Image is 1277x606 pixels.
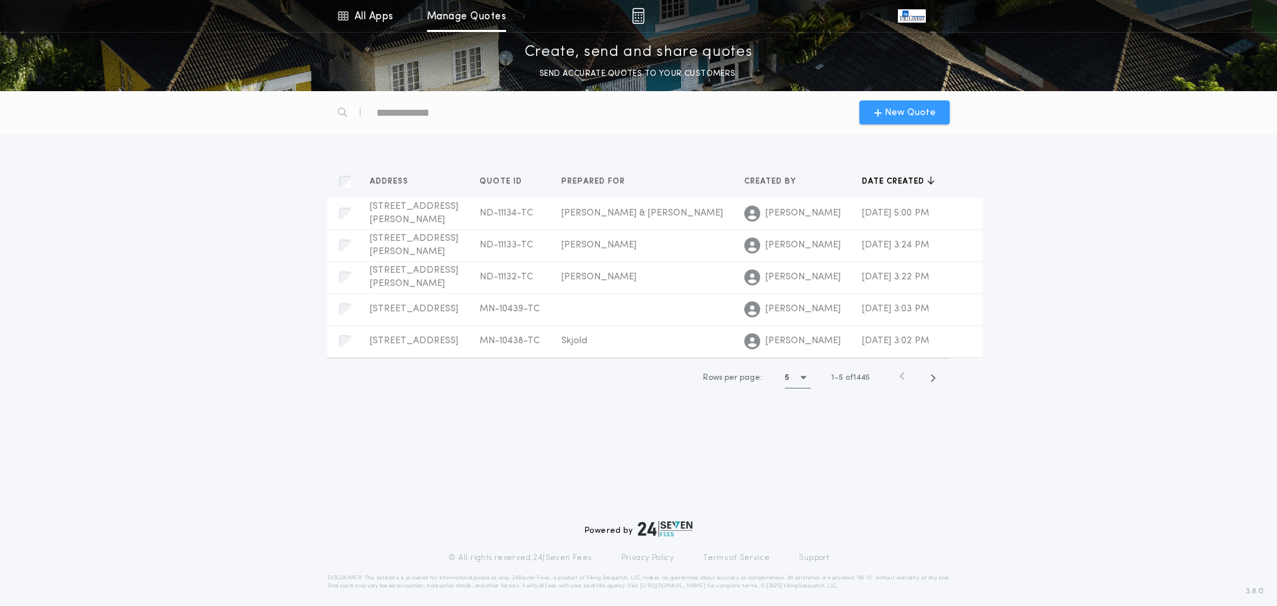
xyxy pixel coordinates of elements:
[1246,585,1264,597] span: 3.8.0
[370,336,458,346] span: [STREET_ADDRESS]
[480,304,540,314] span: MN-10439-TC
[785,367,811,388] button: 5
[862,240,929,250] span: [DATE] 3:24 PM
[585,521,692,537] div: Powered by
[561,272,637,282] span: [PERSON_NAME]
[744,176,799,187] span: Created by
[862,304,929,314] span: [DATE] 3:03 PM
[525,42,753,63] p: Create, send and share quotes
[480,208,533,218] span: ND-11134-TC
[480,240,533,250] span: ND-11133-TC
[839,374,843,382] span: 5
[448,553,592,563] p: © All rights reserved. 24|Seven Fees
[766,271,841,284] span: [PERSON_NAME]
[370,265,458,289] span: [STREET_ADDRESS][PERSON_NAME]
[862,176,927,187] span: Date created
[859,100,950,124] button: New Quote
[480,272,533,282] span: ND-11132-TC
[640,583,706,589] a: [URL][DOMAIN_NAME]
[561,336,587,346] span: Skjold
[862,272,929,282] span: [DATE] 3:22 PM
[898,9,926,23] img: vs-icon
[766,207,841,220] span: [PERSON_NAME]
[845,372,870,384] span: of 1445
[766,239,841,252] span: [PERSON_NAME]
[862,175,934,188] button: Date created
[862,336,929,346] span: [DATE] 3:02 PM
[621,553,674,563] a: Privacy Policy
[370,202,458,225] span: [STREET_ADDRESS][PERSON_NAME]
[744,175,806,188] button: Created by
[785,371,789,384] h1: 5
[370,304,458,314] span: [STREET_ADDRESS]
[561,176,628,187] span: Prepared for
[799,553,829,563] a: Support
[561,240,637,250] span: [PERSON_NAME]
[766,335,841,348] span: [PERSON_NAME]
[766,303,841,316] span: [PERSON_NAME]
[632,8,644,24] img: img
[885,106,936,120] span: New Quote
[703,553,770,563] a: Terms of Service
[370,175,418,188] button: Address
[480,336,540,346] span: MN-10438-TC
[561,208,723,218] span: [PERSON_NAME] & [PERSON_NAME]
[638,521,692,537] img: logo
[480,176,525,187] span: Quote ID
[539,67,738,80] p: SEND ACCURATE QUOTES TO YOUR CUSTOMERS.
[370,233,458,257] span: [STREET_ADDRESS][PERSON_NAME]
[327,574,950,590] p: DISCLAIMER: This estimate is provided for informational purposes only. 24|Seven Fees, a product o...
[862,208,929,218] span: [DATE] 5:00 PM
[480,175,532,188] button: Quote ID
[831,374,834,382] span: 1
[370,176,411,187] span: Address
[703,374,762,382] span: Rows per page:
